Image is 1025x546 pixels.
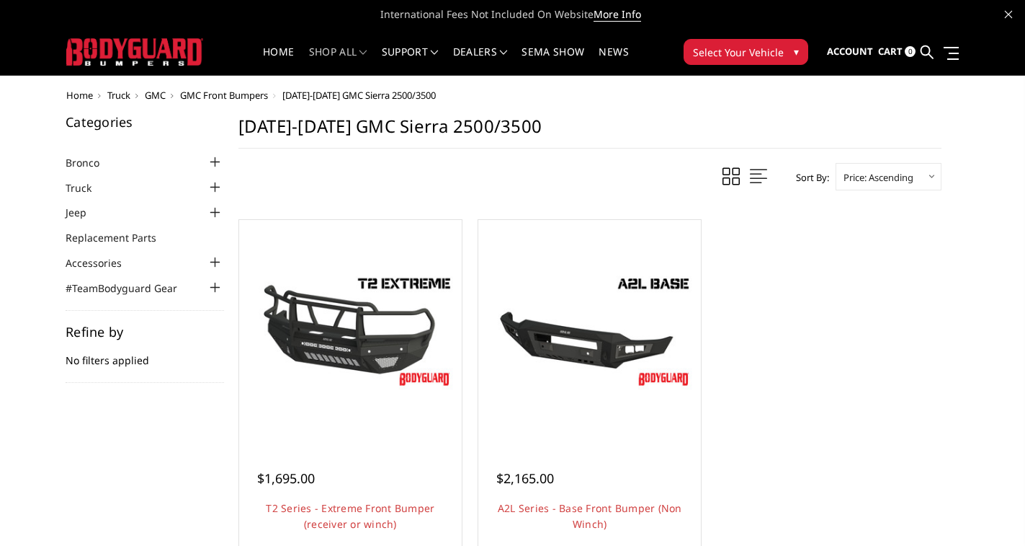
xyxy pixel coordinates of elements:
h1: [DATE]-[DATE] GMC Sierra 2500/3500 [238,115,941,149]
a: Account [827,32,873,71]
div: No filters applied [66,325,224,383]
a: Home [66,89,93,102]
a: Truck [66,180,109,195]
a: More Info [594,7,641,22]
span: $1,695.00 [257,470,315,487]
a: T2 Series - Extreme Front Bumper (receiver or winch) T2 Series - Extreme Front Bumper (receiver o... [243,224,458,439]
a: Truck [107,89,130,102]
a: Home [263,47,294,75]
a: A2L Series - Base Front Bumper (Non Winch) [498,501,682,531]
h5: Refine by [66,325,224,338]
button: Select Your Vehicle [684,39,808,65]
label: Sort By: [788,167,829,188]
a: GMC [145,89,166,102]
a: SEMA Show [522,47,584,75]
a: #TeamBodyguard Gear [66,281,195,296]
span: Cart [878,45,903,58]
span: 0 [905,46,916,57]
a: Dealers [453,47,508,75]
a: Bronco [66,155,117,170]
span: [DATE]-[DATE] GMC Sierra 2500/3500 [282,89,436,102]
a: shop all [309,47,367,75]
img: BODYGUARD BUMPERS [66,38,203,65]
h5: Categories [66,115,224,128]
a: Jeep [66,205,104,220]
span: $2,165.00 [496,470,554,487]
a: Accessories [66,255,140,270]
span: ▾ [794,44,799,59]
span: Select Your Vehicle [693,45,784,60]
a: News [599,47,628,75]
a: A2L Series - Base Front Bumper (Non Winch) A2L Series - Base Front Bumper (Non Winch) [482,224,697,439]
a: Support [382,47,439,75]
a: Replacement Parts [66,230,174,245]
span: Account [827,45,873,58]
a: T2 Series - Extreme Front Bumper (receiver or winch) [266,501,434,531]
a: Cart 0 [878,32,916,71]
a: GMC Front Bumpers [180,89,268,102]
